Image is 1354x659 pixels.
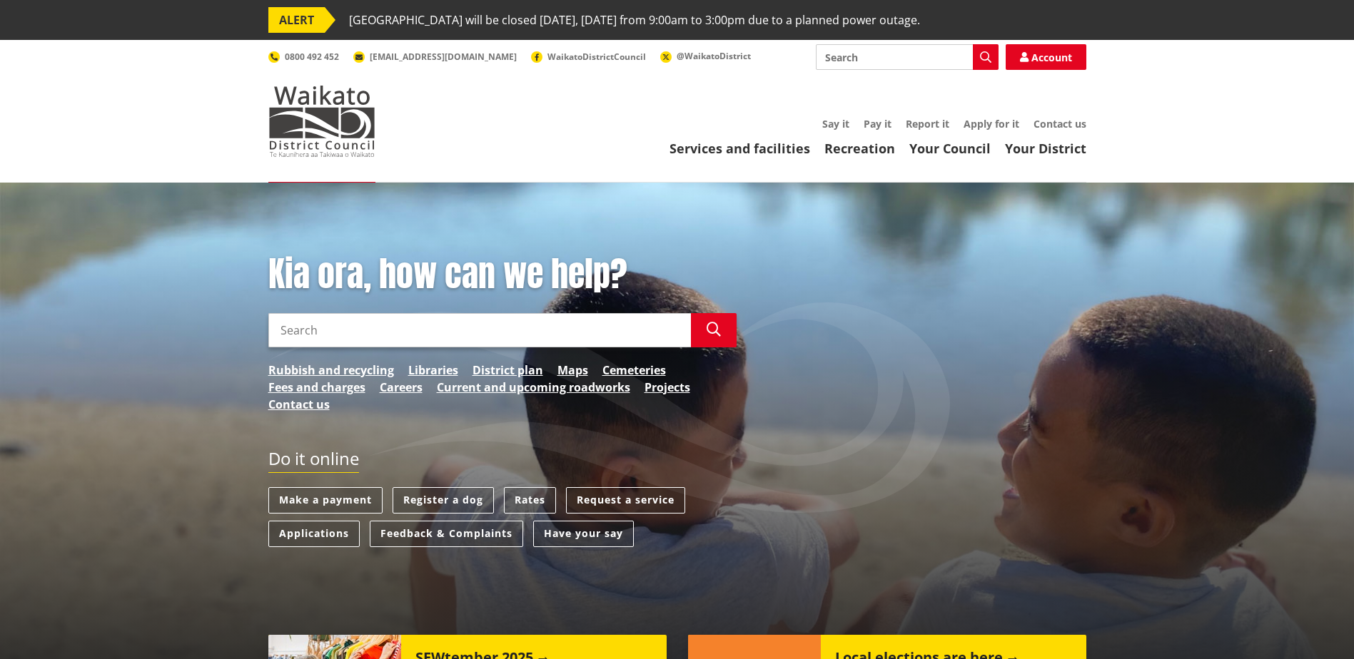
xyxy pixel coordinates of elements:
[531,51,646,63] a: WaikatoDistrictCouncil
[437,379,630,396] a: Current and upcoming roadworks
[504,487,556,514] a: Rates
[268,449,359,474] h2: Do it online
[906,117,949,131] a: Report it
[353,51,517,63] a: [EMAIL_ADDRESS][DOMAIN_NAME]
[547,51,646,63] span: WaikatoDistrictCouncil
[268,254,737,295] h1: Kia ora, how can we help?
[1034,117,1086,131] a: Contact us
[909,140,991,157] a: Your Council
[268,7,325,33] span: ALERT
[566,487,685,514] a: Request a service
[268,86,375,157] img: Waikato District Council - Te Kaunihera aa Takiwaa o Waikato
[370,51,517,63] span: [EMAIL_ADDRESS][DOMAIN_NAME]
[660,50,751,62] a: @WaikatoDistrict
[824,140,895,157] a: Recreation
[268,313,691,347] input: Search input
[408,362,458,379] a: Libraries
[670,140,810,157] a: Services and facilities
[602,362,666,379] a: Cemeteries
[268,487,383,514] a: Make a payment
[268,396,330,413] a: Contact us
[1005,140,1086,157] a: Your District
[268,379,365,396] a: Fees and charges
[285,51,339,63] span: 0800 492 452
[268,362,394,379] a: Rubbish and recycling
[1006,44,1086,70] a: Account
[964,117,1019,131] a: Apply for it
[677,50,751,62] span: @WaikatoDistrict
[533,521,634,547] a: Have your say
[822,117,849,131] a: Say it
[268,51,339,63] a: 0800 492 452
[380,379,423,396] a: Careers
[349,7,920,33] span: [GEOGRAPHIC_DATA] will be closed [DATE], [DATE] from 9:00am to 3:00pm due to a planned power outage.
[268,521,360,547] a: Applications
[370,521,523,547] a: Feedback & Complaints
[393,487,494,514] a: Register a dog
[864,117,891,131] a: Pay it
[645,379,690,396] a: Projects
[816,44,999,70] input: Search input
[473,362,543,379] a: District plan
[557,362,588,379] a: Maps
